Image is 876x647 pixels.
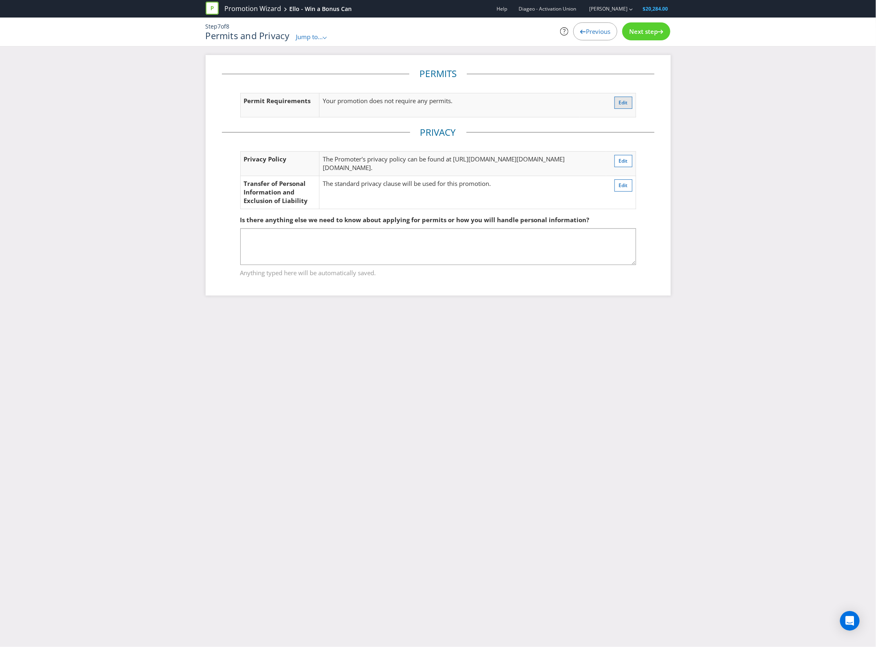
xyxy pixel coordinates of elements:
span: Anything typed here will be automatically saved. [240,265,636,277]
td: Privacy Policy [240,151,319,176]
button: Edit [614,97,632,109]
a: [PERSON_NAME] [581,5,628,12]
span: . [371,163,373,172]
span: Step [206,22,218,30]
button: Edit [614,179,632,192]
span: Edit [619,99,628,106]
span: 7 [218,22,221,30]
span: Next step [629,27,658,35]
div: Open Intercom Messenger [840,611,860,631]
legend: Privacy [410,126,466,139]
span: [URL][DOMAIN_NAME][DOMAIN_NAME][DOMAIN_NAME] [323,155,565,172]
div: Ello - Win a Bonus Can [290,5,352,13]
span: $20,284.00 [643,5,668,12]
span: Edit [619,157,628,164]
span: Previous [586,27,610,35]
a: Help [497,5,508,12]
td: The standard privacy clause will be used for this promotion. [319,176,606,209]
span: Diageo - Activation Union [519,5,577,12]
span: Edit [619,182,628,189]
p: Your promotion does not require any permits. [323,97,576,105]
button: Edit [614,155,632,167]
span: Is there anything else we need to know about applying for permits or how you will handle personal... [240,216,590,224]
span: Jump to... [296,33,323,41]
td: Transfer of Personal Information and Exclusion of Liability [240,176,319,209]
legend: Permits [409,67,467,80]
span: of [221,22,226,30]
span: 8 [226,22,230,30]
h1: Permits and Privacy [206,31,290,40]
td: Permit Requirements [240,93,319,117]
a: Promotion Wizard [225,4,282,13]
span: The Promoter's privacy policy can be found at [323,155,451,163]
